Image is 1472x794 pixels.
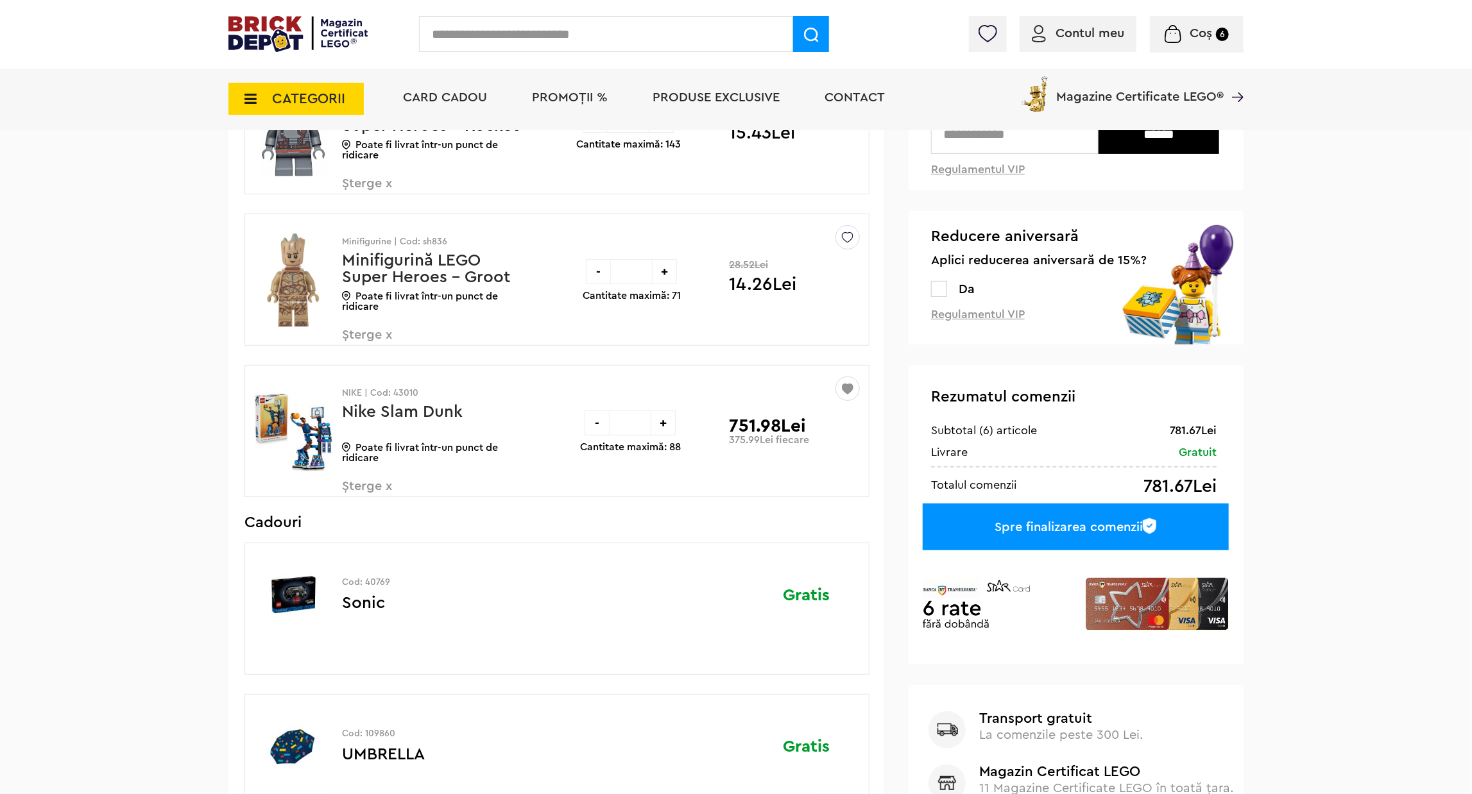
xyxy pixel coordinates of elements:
span: Coș [1190,27,1212,40]
a: Contact [825,91,885,104]
p: Cantitate maximă: 143 [576,139,681,149]
div: - [585,410,610,435]
span: Șterge x [342,177,493,205]
a: Nike Slam Dunk [342,403,463,420]
p: Cod: 40769 [342,578,525,587]
div: + [651,410,676,435]
span: Aplici reducerea aniversară de 15%? [931,253,1222,268]
span: La comenzile peste 300 Lei. [979,729,1143,741]
div: - [586,259,611,284]
span: Magazine Certificate LEGO® [1056,74,1224,103]
span: 15.43Lei [729,124,795,142]
p: Minifigurine | Cod: sh836 [342,237,525,246]
a: Spre finalizarea comenzii [923,503,1229,550]
a: Magazine Certificate LEGO® [1224,74,1244,87]
span: 14.26Lei [729,275,796,293]
a: Minifigurină LEGO Super Heroes - Groot sh836 [342,252,510,302]
a: Regulamentul VIP [931,308,1025,320]
b: Transport gratuit [979,711,1235,725]
b: Magazin Certificat LEGO [979,764,1235,779]
p: NIKE | Cod: 43010 [342,389,525,398]
div: + [652,259,677,284]
div: Gratis [729,543,830,646]
a: Card Cadou [403,91,487,104]
p: Poate fi livrat într-un punct de ridicare [342,291,525,312]
h3: Cadouri [244,516,869,529]
img: Nike Slam Dunk [254,384,333,480]
p: 751.98Lei [729,417,806,435]
div: Subtotal (6) articole [931,423,1037,438]
span: CATEGORII [272,92,345,106]
p: Sonic [342,595,525,628]
img: Transport gratuit [929,711,966,748]
p: Cantitate maximă: 88 [580,442,681,452]
p: 375.99Lei fiecare [729,435,809,445]
p: Cod: 109860 [342,729,525,738]
span: Șterge x [342,328,493,356]
a: Produse exclusive [653,91,780,104]
small: 6 [1216,28,1229,41]
div: Gratuit [1179,444,1217,460]
p: Poate fi livrat într-un punct de ridicare [342,140,525,160]
p: UMBRELLA [342,746,525,779]
img: Minifigurină LEGO Super Heroes - Groot sh836 [257,232,330,328]
span: Șterge x [342,480,493,507]
div: 781.67Lei [1143,477,1217,496]
p: Cantitate maximă: 71 [583,291,681,301]
a: Regulamentul VIP [931,164,1025,175]
a: Contul meu [1032,27,1124,40]
img: Sonic [254,547,333,643]
div: Totalul comenzii [931,477,1016,493]
div: 781.67Lei [1170,423,1217,438]
span: Reducere aniversară [931,227,1222,247]
div: Livrare [931,444,968,460]
span: Da [959,283,975,296]
span: Contul meu [1056,27,1124,40]
a: PROMOȚII % [532,91,608,104]
span: 28.52Lei [729,260,796,270]
span: Rezumatul comenzii [931,389,1075,405]
p: Poate fi livrat într-un punct de ridicare [342,443,525,463]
